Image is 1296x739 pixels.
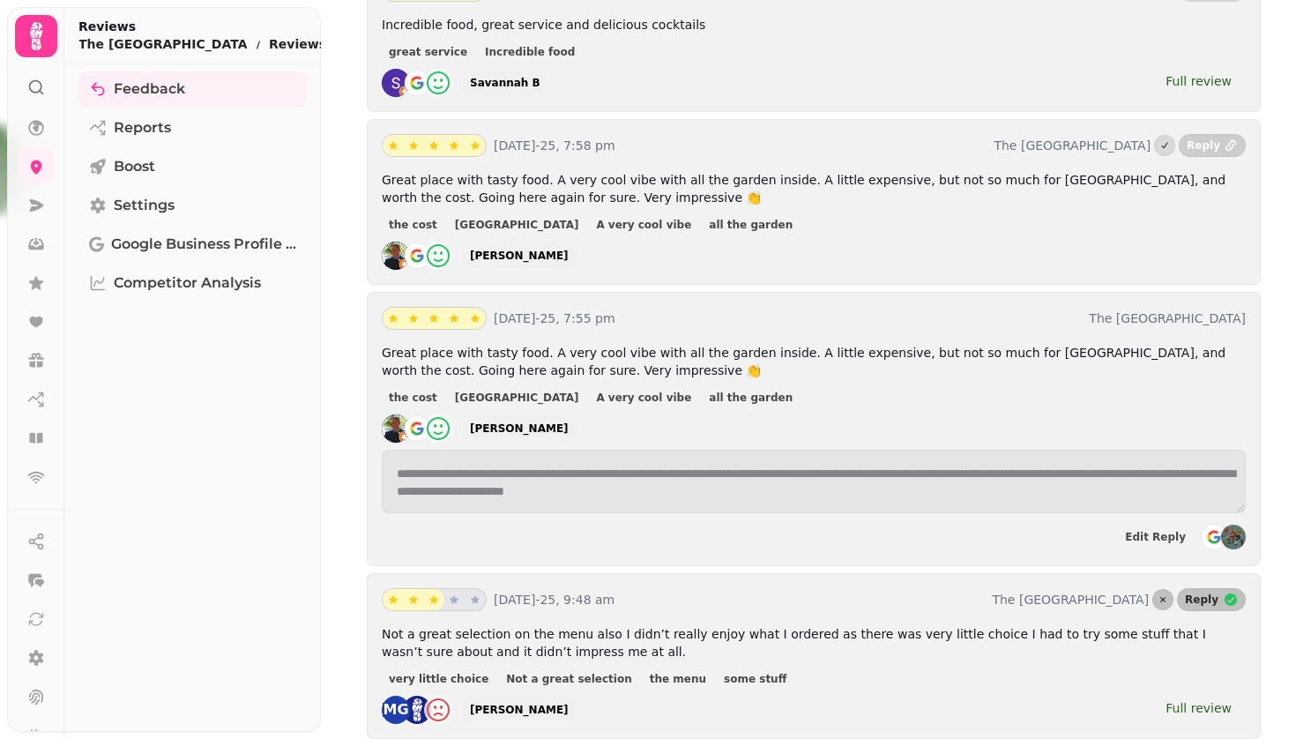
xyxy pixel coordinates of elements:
[455,220,579,230] span: [GEOGRAPHIC_DATA]
[465,589,486,610] button: star
[403,414,431,443] img: go-emblem@2x.png
[389,674,488,684] span: very little choice
[382,216,444,234] button: the cost
[470,249,569,263] div: [PERSON_NAME]
[459,698,579,722] a: [PERSON_NAME]
[78,227,307,262] a: Google Business Profile (Beta)
[470,422,569,436] div: [PERSON_NAME]
[709,220,793,230] span: all the garden
[506,674,631,684] span: Not a great selection
[423,589,444,610] button: star
[1151,696,1246,720] a: Full review
[717,670,793,688] button: some stuff
[382,414,410,443] img: ALV-UjUQ4fL-eGuF0eSBm70B2JlNlu95tCYUWe1scf1RV8DIx8kP_oFh=s120-c-rp-mo-ba5-br100
[383,589,404,610] button: star
[78,35,340,53] nav: breadcrumb
[382,627,1206,659] span: Not a great selection on the menu also I didn’t really enjoy what I ordered as there was very lit...
[382,18,705,32] span: Incredible food, great service and delicious cocktails
[1187,138,1220,153] div: Reply
[383,308,404,329] button: star
[494,310,1082,327] p: [DATE]-25, 7:55 pm
[1200,523,1228,551] img: go-emblem@2x.png
[494,591,985,608] p: [DATE]-25, 9:48 am
[423,135,444,156] button: star
[494,137,987,154] p: [DATE]-25, 7:58 pm
[596,392,691,403] span: A very cool vibe
[470,76,540,90] div: Savannah B
[1221,525,1246,549] img: aHR0cHM6Ly9maWxlcy5zdGFtcGVkZS5haS9mMTYzZmY2Mi0yMTE2LTExZWMtYmQ2Ni0wYTU4YTlmZWFjMDIvbWVkaWEvNGY1O...
[1089,310,1246,327] p: The [GEOGRAPHIC_DATA]
[465,135,486,156] button: star
[403,308,424,329] button: star
[78,18,340,35] h2: Reviews
[459,71,551,95] a: Savannah B
[114,272,261,294] span: Competitor Analysis
[702,389,800,407] button: all the garden
[589,216,698,234] button: A very cool vibe
[478,43,582,61] button: Incredible food
[992,591,1149,608] p: The [GEOGRAPHIC_DATA]
[382,242,410,270] img: ALV-UjUQ4fL-eGuF0eSBm70B2JlNlu95tCYUWe1scf1RV8DIx8kP_oFh=s128-c0x00000000-cc-rp-mo-ba5
[383,135,404,156] button: star
[403,696,431,724] img: st.png
[382,670,495,688] button: very little choice
[709,392,793,403] span: all the garden
[389,47,467,57] span: great service
[111,234,296,255] span: Google Business Profile (Beta)
[443,308,465,329] button: star
[382,69,410,97] img: ACg8ocJJwf9OE9q2DILCRRceEwkhjlNjOTUvlmL3GxEA-ihnWwoTJlU=s128-c0x00000000-cc-rp-mo-ba2
[114,117,171,138] span: Reports
[403,135,424,156] button: star
[650,674,706,684] span: the menu
[1166,699,1232,717] div: Full review
[499,670,638,688] button: Not a great selection
[389,220,437,230] span: the cost
[389,392,437,403] span: the cost
[403,242,431,270] img: go-emblem@2x.png
[443,135,465,156] button: star
[269,35,340,53] button: Reviews
[114,156,155,177] span: Boost
[1125,532,1186,542] span: Edit Reply
[448,389,586,407] button: [GEOGRAPHIC_DATA]
[403,589,424,610] button: star
[382,346,1225,377] span: Great place with tasty food. A very cool vibe with all the garden inside. A little expensive, but...
[470,703,569,717] div: [PERSON_NAME]
[485,47,575,57] span: Incredible food
[78,71,307,107] a: Feedback
[382,173,1225,205] span: Great place with tasty food. A very cool vibe with all the garden inside. A little expensive, but...
[455,392,579,403] span: [GEOGRAPHIC_DATA]
[643,670,713,688] button: the menu
[1118,528,1193,546] button: Edit Reply
[589,389,698,407] button: A very cool vibe
[1177,588,1246,611] button: Reply
[383,703,408,717] span: MG
[78,265,307,301] a: Competitor Analysis
[994,137,1151,154] p: The [GEOGRAPHIC_DATA]
[724,674,786,684] span: some stuff
[78,149,307,184] a: Boost
[78,110,307,146] a: Reports
[382,389,444,407] button: the cost
[1152,589,1173,610] button: Marked as done
[114,78,185,100] span: Feedback
[423,308,444,329] button: star
[465,308,486,329] button: star
[1185,594,1218,605] span: Reply
[1166,72,1232,90] div: Full review
[443,589,465,610] button: star
[459,416,579,441] a: [PERSON_NAME]
[382,43,474,61] button: great service
[596,220,691,230] span: A very cool vibe
[114,195,175,216] span: Settings
[1154,135,1175,156] button: Marked as done
[459,243,579,268] a: [PERSON_NAME]
[403,69,431,97] img: go-emblem@2x.png
[78,188,307,223] a: Settings
[78,35,248,53] p: The [GEOGRAPHIC_DATA]
[1151,69,1246,93] a: Full review
[702,216,800,234] button: all the garden
[448,216,586,234] button: [GEOGRAPHIC_DATA]
[1179,134,1246,157] a: Reply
